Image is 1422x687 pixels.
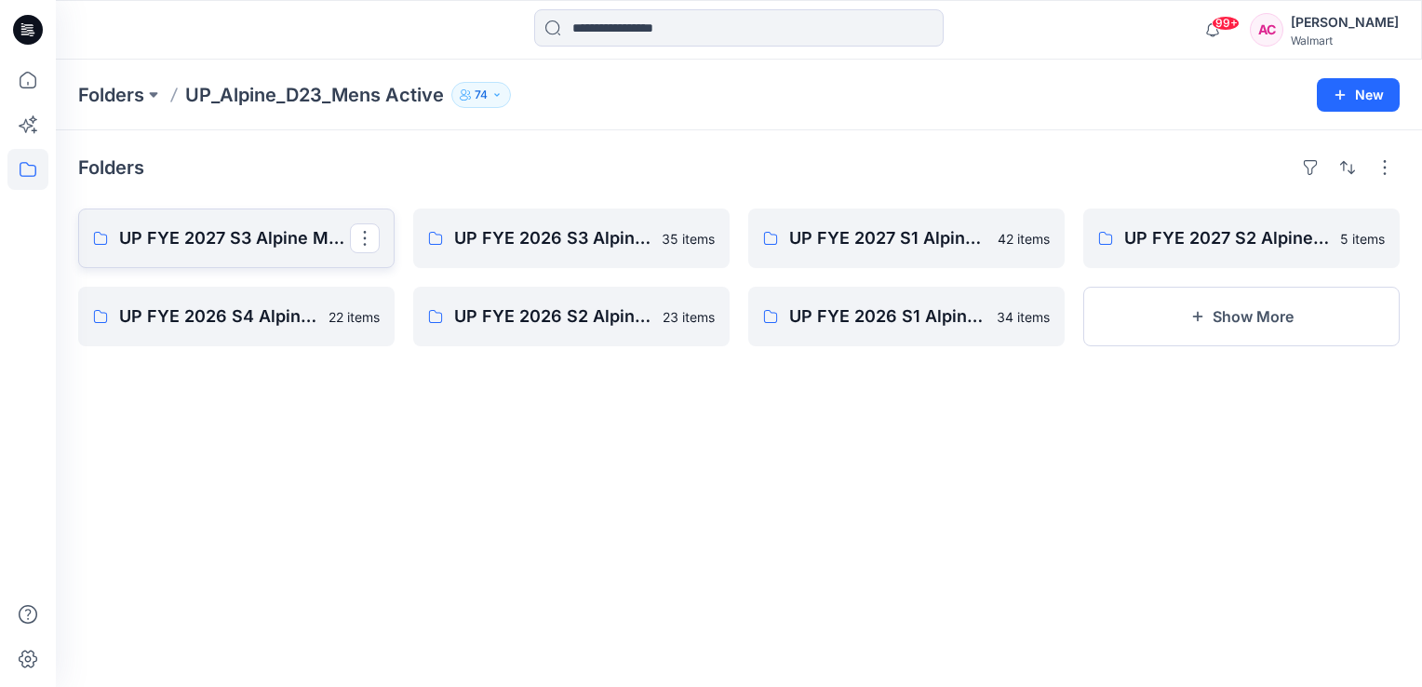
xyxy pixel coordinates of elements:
p: UP FYE 2027 S3 Alpine Men's Active Alpine [119,225,350,251]
a: Folders [78,82,144,108]
button: 74 [451,82,511,108]
p: UP FYE 2026 S3 Alpine Men's Active Alpine [454,225,651,251]
span: 99+ [1212,16,1240,31]
a: UP FYE 2027 S2 Alpine Men's Active Alpine5 items [1083,209,1400,268]
a: UP FYE 2026 S1 Alpine Men's Active Alpine34 items [748,287,1065,346]
a: UP FYE 2027 S3 Alpine Men's Active Alpine [78,209,395,268]
p: UP FYE 2026 S1 Alpine Men's Active Alpine [789,303,986,330]
a: UP FYE 2026 S2 Alpine Men's Active Alpine23 items [413,287,730,346]
p: UP FYE 2026 S2 Alpine Men's Active Alpine [454,303,651,330]
button: Show More [1083,287,1400,346]
div: Walmart [1291,34,1399,47]
button: New [1317,78,1400,112]
a: UP FYE 2026 S3 Alpine Men's Active Alpine35 items [413,209,730,268]
p: UP FYE 2027 S1 Alpine Men's Active Alpine [789,225,986,251]
div: AC [1250,13,1283,47]
p: UP FYE 2027 S2 Alpine Men's Active Alpine [1124,225,1329,251]
p: 5 items [1340,229,1385,249]
p: 74 [475,85,488,105]
p: 35 items [662,229,715,249]
h4: Folders [78,156,144,179]
p: 42 items [998,229,1050,249]
a: UP FYE 2026 S4 Alpine Men's Active Alpine22 items [78,287,395,346]
p: 23 items [663,307,715,327]
p: UP FYE 2026 S4 Alpine Men's Active Alpine [119,303,317,330]
p: 22 items [329,307,380,327]
a: UP FYE 2027 S1 Alpine Men's Active Alpine42 items [748,209,1065,268]
p: UP_Alpine_D23_Mens Active [185,82,444,108]
p: 34 items [997,307,1050,327]
div: [PERSON_NAME] [1291,11,1399,34]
